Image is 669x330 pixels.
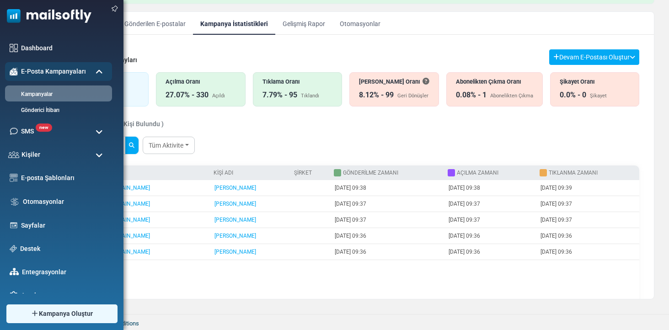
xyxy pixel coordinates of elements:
img: settings-icon.svg [10,291,18,299]
a: [PERSON_NAME] [214,249,256,255]
a: [PERSON_NAME] [214,185,256,191]
img: campaigns-icon-active.png [10,68,18,75]
div: 0.08% - 1 [456,90,487,101]
td: [DATE] 09:37 [536,196,639,212]
a: Şirket [294,170,312,176]
a: Kampanya İstatistikleri [193,12,275,35]
td: [DATE] 09:36 [330,228,444,244]
a: Gönderilme Zamanı [343,170,398,176]
div: 27.07% - 330 [166,90,209,101]
td: [DATE] 09:38 [330,180,444,196]
div: Abonelikten Çıkma [490,92,533,100]
div: 0.0% - 0 [560,90,586,101]
a: Gönderilen E-postalar [117,12,193,35]
td: [DATE] 09:36 [536,228,639,244]
td: [DATE] 09:37 [444,196,536,212]
a: [PERSON_NAME] [214,201,256,207]
a: [PERSON_NAME] [214,233,256,239]
a: Destek [20,244,107,254]
td: [DATE] 09:37 [536,212,639,228]
div: 8.12% - 99 [359,90,394,101]
span: E-Posta Kampanyaları [21,67,86,76]
td: [DATE] 09:36 [536,244,639,260]
div: Açıldı [212,92,225,100]
img: email-templates-icon.svg [10,174,18,182]
td: [DATE] 09:37 [330,196,444,212]
div: Şikayet Oranı [560,77,630,86]
td: [DATE] 09:39 [536,180,639,196]
span: ( 5 Kişi Bulundu ) [115,120,164,128]
div: [PERSON_NAME] Oranı [359,77,429,86]
img: workflow.svg [10,197,20,207]
img: sms-icon.png [10,127,18,135]
a: E-posta Şablonları [21,173,107,183]
span: Kampanya Oluştur [39,309,93,319]
td: [DATE] 09:36 [330,244,444,260]
a: Otomasyonlar [23,197,107,207]
span: Kişiler [21,150,40,160]
span: SMS [21,127,34,136]
div: Geri Dönüşler [397,92,428,100]
a: Otomasyonlar [332,12,388,35]
i: Bir e-posta alıcısına ulaşamadığında geri döner. Bu, dolu bir gelen kutusu nedeniyle geçici olara... [423,78,429,85]
img: landing_pages.svg [10,221,18,229]
a: Dashboard [21,43,107,53]
td: [DATE] 09:36 [444,244,536,260]
div: Abonelikten Çıkma Oranı [456,77,533,86]
a: Kişi Adı [214,170,233,176]
a: Kampanyalar [5,90,110,98]
td: [DATE] 09:37 [330,212,444,228]
div: 7.79% - 95 [262,90,297,101]
a: [PERSON_NAME] [214,217,256,223]
div: Tıklandı [301,92,319,100]
img: dashboard-icon.svg [10,44,18,52]
div: Açılma Oranı [166,77,235,86]
td: [DATE] 09:37 [444,212,536,228]
button: Devam E-Postası Oluştur [549,49,639,65]
td: [DATE] 09:38 [444,180,536,196]
a: Sayfalar [21,221,107,230]
a: Gelişmiş Rapor [275,12,332,35]
span: new [36,123,52,132]
div: Şikayet [590,92,607,100]
a: Gönderici İtibarı [5,106,110,114]
td: [DATE] 09:36 [444,228,536,244]
img: support-icon.svg [10,245,17,252]
a: Entegrasyonlar [22,267,107,277]
span: Ayarlar [21,291,42,300]
a: Açılma Zamanı [457,170,498,176]
div: Tıklama Oranı [262,77,332,86]
img: contacts-icon.svg [8,151,19,158]
a: Tüm Aktivite [143,137,195,154]
a: Tıklanma Zamanı [549,170,598,176]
